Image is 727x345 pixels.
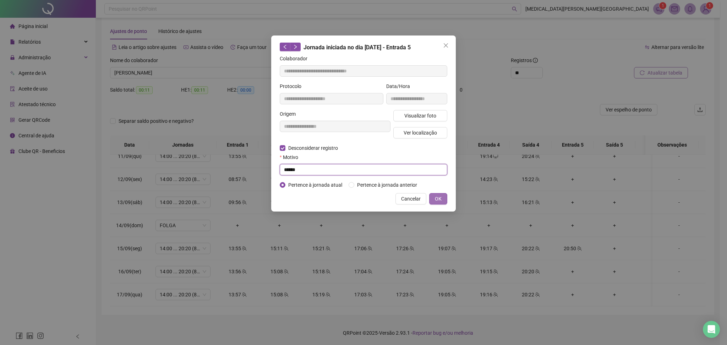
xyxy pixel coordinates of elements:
[395,193,426,204] button: Cancelar
[280,82,306,90] label: Protocolo
[280,153,303,161] label: Motivo
[393,127,447,138] button: Ver localização
[435,195,442,203] span: OK
[703,321,720,338] div: Open Intercom Messenger
[443,43,449,48] span: close
[285,144,341,152] span: Desconsiderar registro
[293,44,298,49] span: right
[280,110,300,118] label: Origem
[285,181,345,189] span: Pertence à jornada atual
[401,195,421,203] span: Cancelar
[280,43,290,51] button: left
[393,110,447,121] button: Visualizar foto
[440,40,452,51] button: Close
[280,55,312,62] label: Colaborador
[290,43,301,51] button: right
[404,112,436,120] span: Visualizar foto
[354,181,420,189] span: Pertence à jornada anterior
[429,193,447,204] button: OK
[404,129,437,137] span: Ver localização
[386,82,415,90] label: Data/Hora
[280,43,447,52] div: Jornada iniciada no dia [DATE] - Entrada 5
[283,44,288,49] span: left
